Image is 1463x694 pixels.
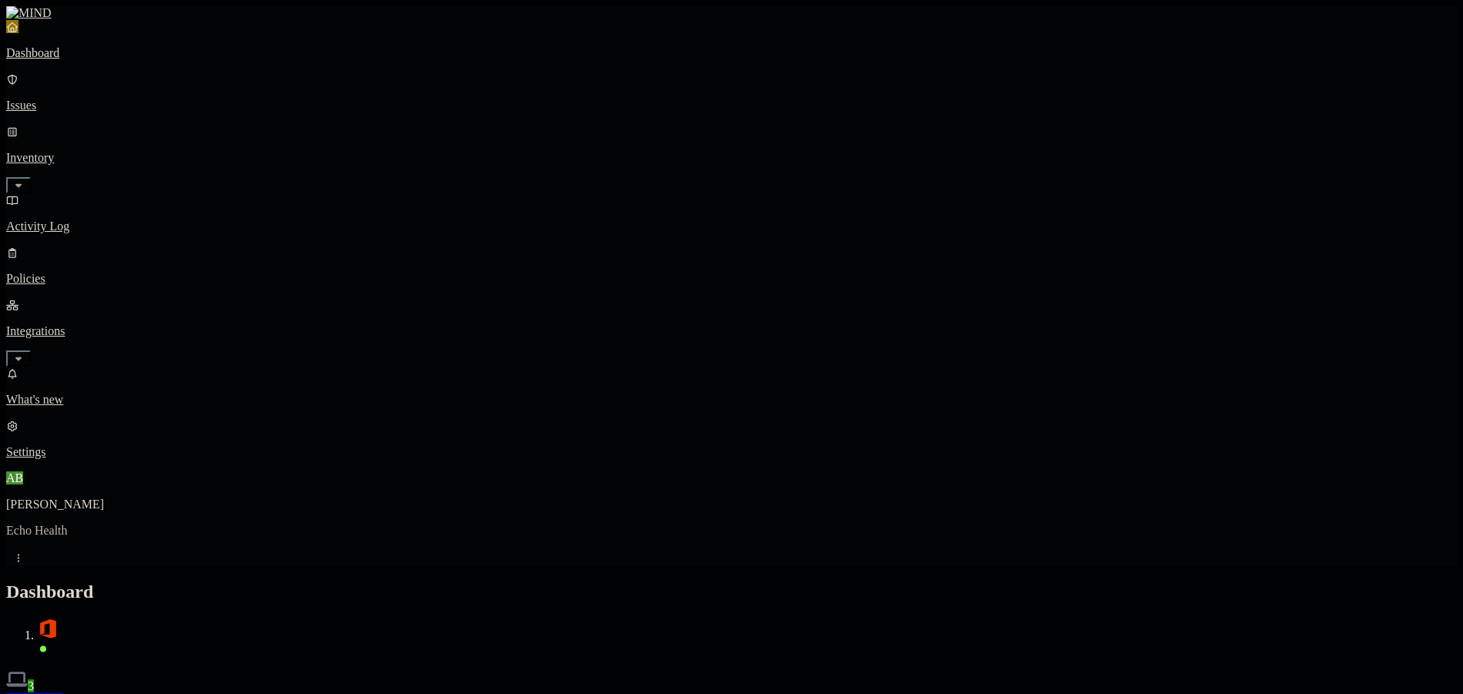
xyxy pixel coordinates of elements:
a: Dashboard [6,20,1457,60]
p: Integrations [6,324,1457,338]
img: svg%3e [6,669,28,690]
span: AB [6,471,23,484]
a: What's new [6,367,1457,407]
img: svg%3e [37,618,59,639]
a: Policies [6,246,1457,286]
p: Issues [6,99,1457,112]
p: [PERSON_NAME] [6,498,1457,511]
a: Integrations [6,298,1457,364]
a: MIND [6,6,1457,20]
img: MIND [6,6,52,20]
p: Echo Health [6,524,1457,538]
a: Activity Log [6,193,1457,233]
p: Settings [6,445,1457,459]
a: Settings [6,419,1457,459]
span: 3 [28,679,34,692]
a: Inventory [6,125,1457,191]
a: Issues [6,72,1457,112]
p: Inventory [6,151,1457,165]
p: Dashboard [6,46,1457,60]
p: Activity Log [6,220,1457,233]
p: Policies [6,272,1457,286]
p: What's new [6,393,1457,407]
h2: Dashboard [6,582,1457,602]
